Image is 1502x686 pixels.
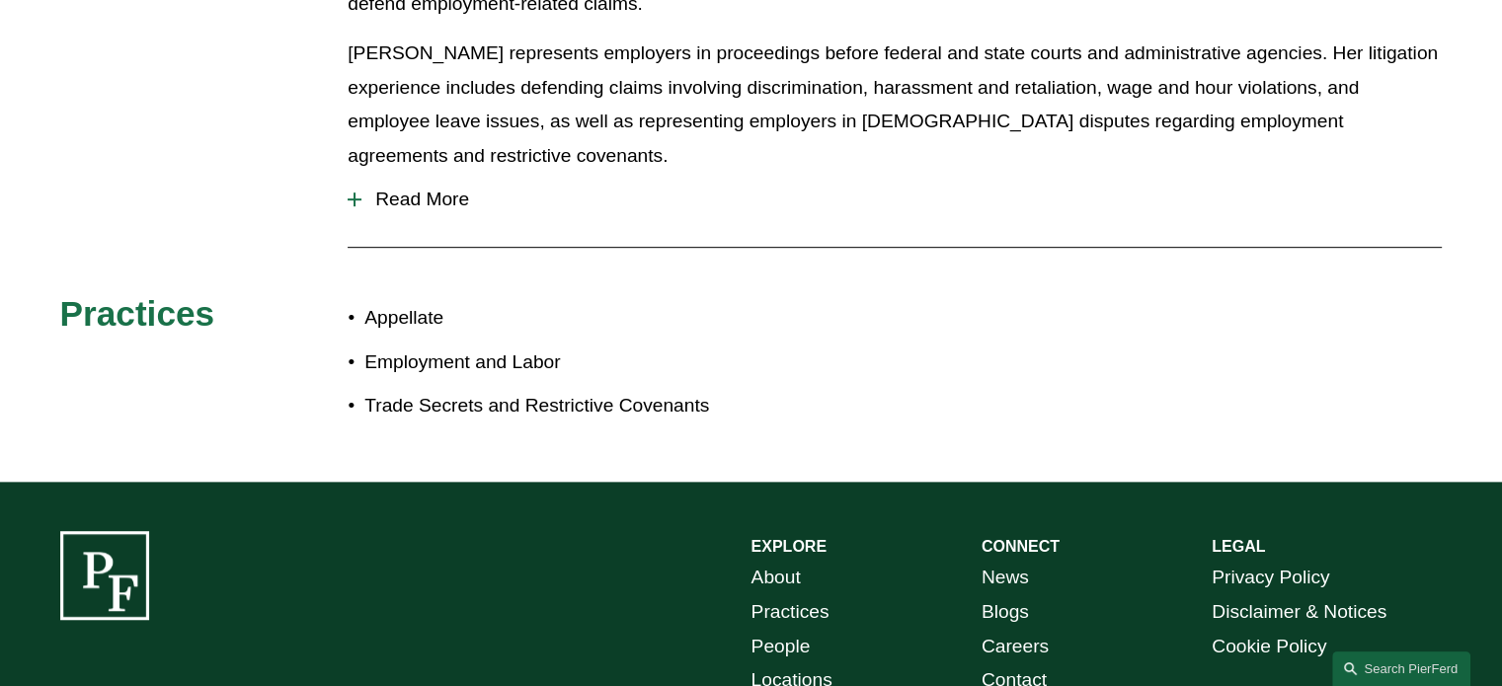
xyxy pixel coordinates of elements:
[751,538,827,555] strong: EXPLORE
[751,630,811,664] a: People
[364,345,751,380] p: Employment and Labor
[751,595,830,630] a: Practices
[1212,538,1265,555] strong: LEGAL
[1212,630,1326,664] a: Cookie Policy
[1212,561,1329,595] a: Privacy Policy
[364,389,751,423] p: Trade Secrets and Restrictive Covenants
[348,37,1442,173] p: [PERSON_NAME] represents employers in proceedings before federal and state courts and administrat...
[1332,651,1470,686] a: Search this site
[982,561,1029,595] a: News
[348,174,1442,225] button: Read More
[982,538,1060,555] strong: CONNECT
[1212,595,1386,630] a: Disclaimer & Notices
[361,189,1442,210] span: Read More
[751,561,801,595] a: About
[364,301,751,336] p: Appellate
[982,630,1049,664] a: Careers
[60,294,215,333] span: Practices
[982,595,1029,630] a: Blogs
